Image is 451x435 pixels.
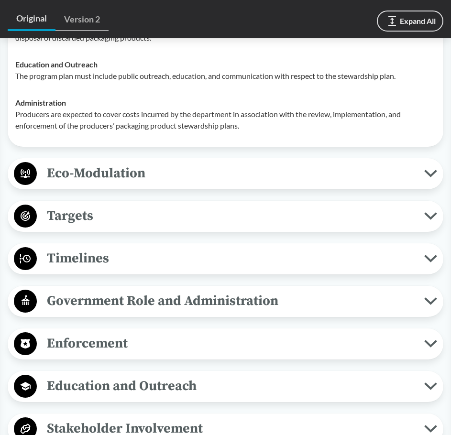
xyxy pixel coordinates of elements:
button: Targets [11,204,440,228]
span: Eco-Modulation [37,163,424,184]
p: The program plan must include public outreach, education, and communication with respect to the s... [15,70,436,82]
button: Education and Outreach [11,374,440,399]
strong: Education and Outreach [15,60,98,69]
span: Targets [37,205,424,227]
strong: Administration [15,98,66,107]
a: Version 2 [55,9,109,31]
button: Enforcement [11,332,440,356]
a: Original [8,8,55,31]
span: Timelines [37,248,424,269]
button: Expand All [377,11,443,32]
button: Government Role and Administration [11,289,440,314]
span: Education and Outreach [37,375,424,397]
span: Enforcement [37,333,424,354]
button: Eco-Modulation [11,162,440,186]
button: Timelines [11,247,440,271]
p: Producers are expected to cover costs incurred by the department in association with the review, ... [15,109,436,131]
span: Government Role and Administration [37,290,424,312]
